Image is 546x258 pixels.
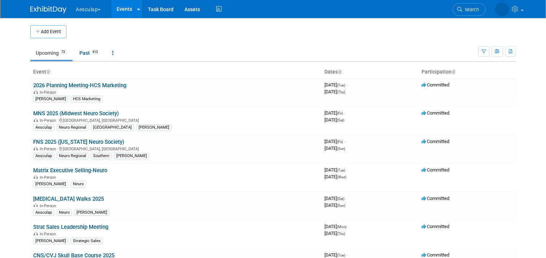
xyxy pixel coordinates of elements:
[322,66,419,78] th: Dates
[421,110,449,116] span: Committed
[34,232,38,235] img: In-Person Event
[324,139,345,144] span: [DATE]
[33,153,54,159] div: Aesculap
[30,25,66,38] button: Add Event
[337,175,346,179] span: (Wed)
[33,82,126,89] a: 2026 Planning Meeting-HCS Marketing
[57,124,88,131] div: Neuro Regional
[324,252,347,258] span: [DATE]
[57,153,88,159] div: Neuro Regional
[324,117,344,123] span: [DATE]
[57,209,72,216] div: Neuro
[33,124,54,131] div: Aesculap
[345,196,346,201] span: -
[337,83,345,87] span: (Tue)
[324,167,347,173] span: [DATE]
[337,232,345,236] span: (Thu)
[338,69,341,75] a: Sort by Start Date
[324,224,349,229] span: [DATE]
[33,110,119,117] a: MNS 2025 (Midwest Neuro Society)
[40,147,58,151] span: In-Person
[34,147,38,150] img: In-Person Event
[59,49,67,55] span: 73
[33,209,54,216] div: Aesculap
[136,124,171,131] div: [PERSON_NAME]
[337,90,345,94] span: (Thu)
[91,124,134,131] div: [GEOGRAPHIC_DATA]
[71,96,102,102] div: HCS Marketing
[348,224,349,229] span: -
[337,253,345,257] span: (Tue)
[33,146,319,151] div: [GEOGRAPHIC_DATA], [GEOGRAPHIC_DATA]
[421,224,449,229] span: Committed
[344,139,345,144] span: -
[71,238,103,244] div: Strategic Sales
[74,209,109,216] div: [PERSON_NAME]
[33,181,68,187] div: [PERSON_NAME]
[421,167,449,173] span: Committed
[46,69,50,75] a: Sort by Event Name
[324,231,345,236] span: [DATE]
[337,225,346,229] span: (Mon)
[451,69,455,75] a: Sort by Participation Type
[344,110,345,116] span: -
[40,175,58,180] span: In-Person
[30,6,66,13] img: ExhibitDay
[40,90,58,95] span: In-Person
[337,168,345,172] span: (Tue)
[324,174,346,179] span: [DATE]
[40,204,58,208] span: In-Person
[40,118,58,123] span: In-Person
[114,153,149,159] div: [PERSON_NAME]
[324,146,345,151] span: [DATE]
[34,175,38,179] img: In-Person Event
[421,82,449,88] span: Committed
[33,224,108,230] a: Strat Sales Leadership Meeting
[337,118,344,122] span: (Sat)
[34,90,38,94] img: In-Person Event
[30,46,73,60] a: Upcoming73
[346,167,347,173] span: -
[30,66,322,78] th: Event
[324,82,347,88] span: [DATE]
[462,7,479,12] span: Search
[324,110,345,116] span: [DATE]
[337,140,343,144] span: (Fri)
[33,167,107,174] a: Matrix Executive Selling-Neuro
[34,118,38,122] img: In-Person Event
[337,111,343,115] span: (Fri)
[419,66,516,78] th: Participation
[33,238,68,244] div: [PERSON_NAME]
[337,147,345,151] span: (Sun)
[34,204,38,207] img: In-Person Event
[324,203,345,208] span: [DATE]
[90,49,100,55] span: 413
[453,3,486,16] a: Search
[33,139,124,145] a: FNS 2025 ([US_STATE] Neuro Society)
[40,232,58,236] span: In-Person
[495,3,509,16] img: Savannah Jones
[337,197,344,201] span: (Sat)
[324,89,345,94] span: [DATE]
[421,252,449,258] span: Committed
[33,96,68,102] div: [PERSON_NAME]
[421,196,449,201] span: Committed
[33,196,104,202] a: [MEDICAL_DATA] Walks 2025
[421,139,449,144] span: Committed
[91,153,112,159] div: Southern
[337,204,345,208] span: (Sun)
[346,82,347,88] span: -
[71,181,86,187] div: Neuro
[346,252,347,258] span: -
[74,46,105,60] a: Past413
[33,117,319,123] div: [GEOGRAPHIC_DATA], [GEOGRAPHIC_DATA]
[324,196,346,201] span: [DATE]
